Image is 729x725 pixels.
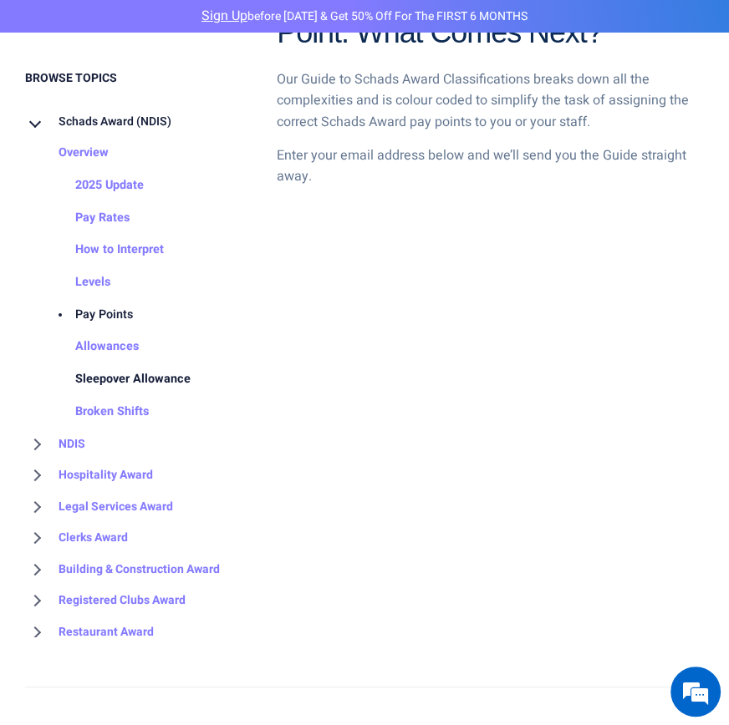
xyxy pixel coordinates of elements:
[42,234,164,266] a: How to Interpret
[277,145,704,188] p: Enter your email address below and we’ll send you the Guide straight away.
[25,105,171,137] a: Schads Award (NDIS)
[42,363,191,396] a: Sleepover Allowance
[42,201,130,234] a: Pay Rates
[42,298,133,331] a: Pay Points
[25,105,252,646] nav: BROWSE TOPICS
[277,69,704,134] p: Our Guide to Schads Award Classifications breaks down all the complexities and is colour coded to...
[25,490,173,522] a: Legal Services Award
[25,70,252,646] div: BROWSE TOPICS
[201,6,247,26] a: Sign Up
[13,8,716,24] p: before [DATE] & Get 50% Off for the FIRST 6 MONTHS
[25,585,186,616] a: Registered Clubs Award
[25,522,128,554] a: Clerks Award
[25,137,109,170] a: Overview
[42,170,144,202] a: 2025 Update
[277,233,619,567] iframe: SCHADS Matrix
[25,616,154,647] a: Restaurant Award
[25,553,220,585] a: Building & Construction Award
[25,459,153,491] a: Hospitality Award
[42,396,149,428] a: Broken Shifts
[42,331,139,363] a: Allowances
[42,266,110,299] a: Levels
[25,428,85,459] a: NDIS
[8,456,319,515] textarea: Type your message and hit 'Enter'
[97,210,231,379] span: We're online!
